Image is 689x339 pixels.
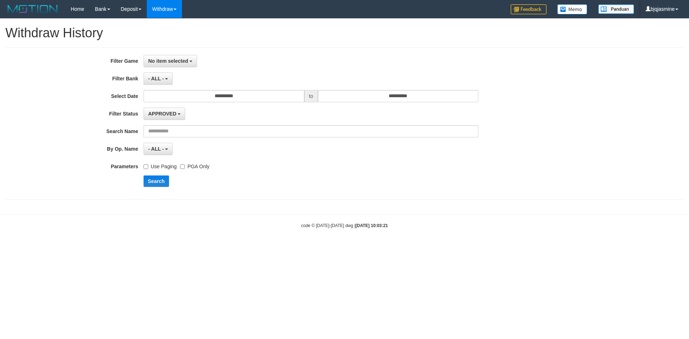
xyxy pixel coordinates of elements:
[148,58,188,64] span: No item selected
[144,175,169,187] button: Search
[511,4,547,14] img: Feedback.jpg
[144,143,173,155] button: - ALL -
[144,72,173,85] button: - ALL -
[356,223,388,228] strong: [DATE] 10:03:21
[144,160,177,170] label: Use Paging
[5,4,60,14] img: MOTION_logo.png
[148,76,164,81] span: - ALL -
[148,111,177,117] span: APPROVED
[304,90,318,102] span: to
[144,55,197,67] button: No item selected
[301,223,388,228] small: code © [DATE]-[DATE] dwg |
[5,26,684,40] h1: Withdraw History
[144,164,148,169] input: Use Paging
[557,4,587,14] img: Button%20Memo.svg
[148,146,164,152] span: - ALL -
[180,160,209,170] label: PGA Only
[598,4,634,14] img: panduan.png
[144,108,185,120] button: APPROVED
[180,164,185,169] input: PGA Only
